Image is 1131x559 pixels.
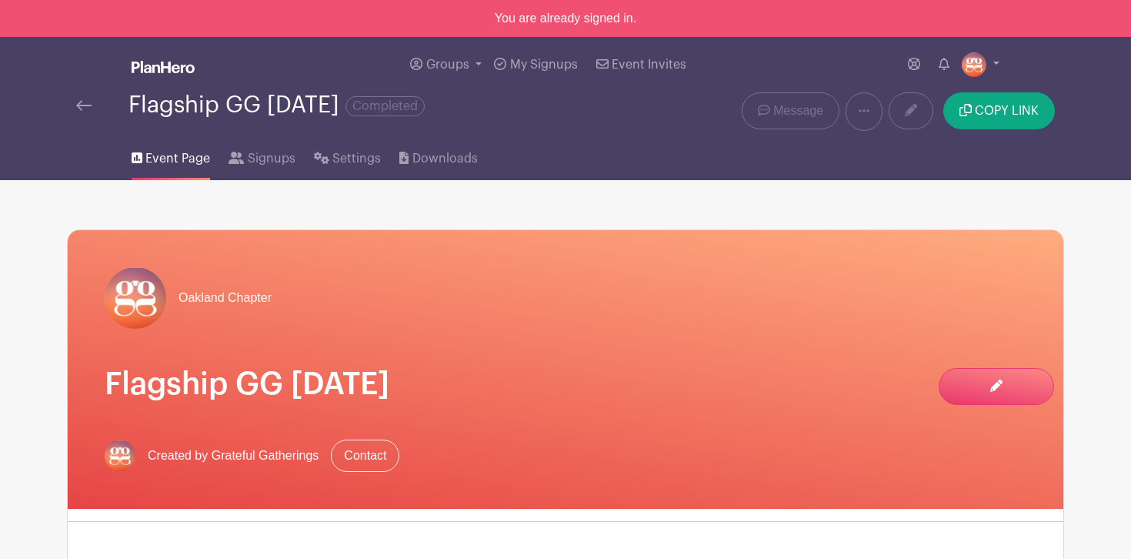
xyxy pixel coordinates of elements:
span: Groups [426,59,469,71]
h1: Flagship GG [DATE] [105,366,1026,403]
span: My Signups [510,59,578,71]
img: gg-logo-planhero-final.png [962,52,986,77]
a: Contact [331,440,399,472]
a: Groups [404,37,488,92]
span: Event Invites [612,59,686,71]
span: Event Page [145,149,210,168]
a: Signups [229,131,295,180]
a: Event Page [132,131,210,180]
span: Message [773,102,823,120]
span: Downloads [412,149,478,168]
img: gg-logo-planhero-final.png [105,440,135,471]
span: COPY LINK [975,105,1039,117]
a: Message [742,92,839,129]
button: COPY LINK [943,92,1055,129]
a: Downloads [399,131,477,180]
span: Settings [332,149,381,168]
span: Oakland Chapter [178,289,272,307]
span: Created by Grateful Gatherings [148,447,319,465]
img: back-arrow-29a5d9b10d5bd6ae65dc969a981735edf675c4d7a1fe02e03b50dbd4ba3cdb55.svg [76,100,92,111]
span: Signups [248,149,295,168]
a: Settings [314,131,381,180]
img: gg-logo-planhero-final.png [105,267,166,329]
div: Flagship GG [DATE] [128,92,425,118]
span: Completed [345,96,425,116]
a: My Signups [488,37,583,92]
a: Event Invites [590,37,692,92]
img: logo_white-6c42ec7e38ccf1d336a20a19083b03d10ae64f83f12c07503d8b9e83406b4c7d.svg [132,61,195,73]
